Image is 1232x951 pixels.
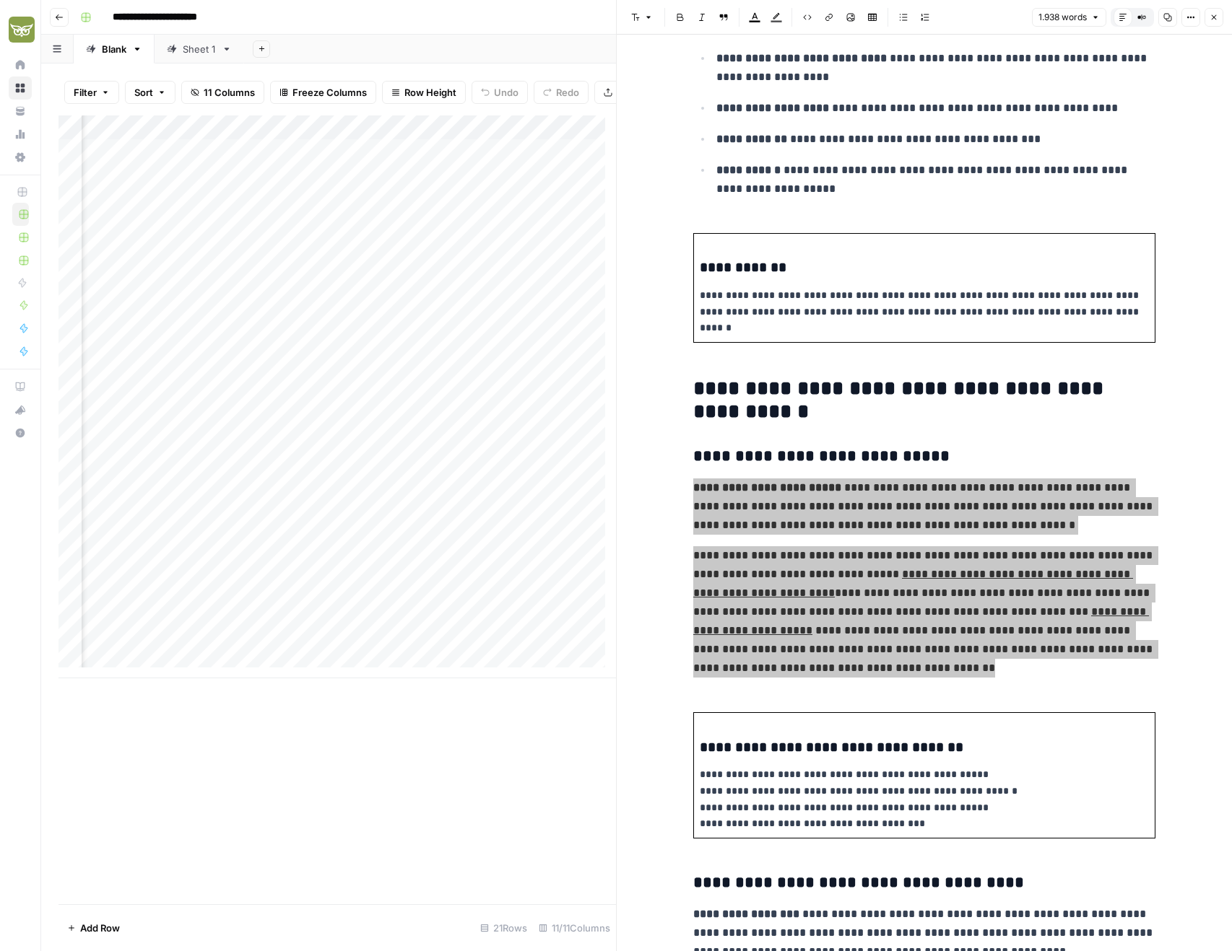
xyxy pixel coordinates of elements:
div: Sheet 1 [183,42,216,56]
button: 1.938 words [1032,8,1106,27]
button: Help + Support [9,421,32,444]
div: 11/11 Columns [533,916,616,939]
span: 1.938 words [1038,11,1087,24]
button: Filter [64,81,119,104]
a: Sheet 1 [155,35,244,63]
button: Add Row [58,916,129,939]
button: Freeze Columns [270,81,376,104]
span: Add Row [80,921,120,935]
a: Home [9,53,32,76]
span: Sort [134,85,153,100]
button: Sort [125,81,175,104]
button: Row Height [382,81,466,104]
div: 21 Rows [474,916,533,939]
button: Redo [534,81,589,104]
button: What's new? [9,398,32,421]
a: Usage [9,123,32,146]
a: AirOps Academy [9,375,32,398]
img: Evergreen Media Logo [9,17,35,43]
div: What's new? [9,399,31,421]
span: Redo [556,85,579,100]
span: 11 Columns [204,85,255,100]
a: Blank [74,35,155,63]
button: 11 Columns [181,81,264,104]
span: Row Height [404,85,456,100]
span: Undo [494,85,519,100]
button: Workspace: Evergreen Media [9,12,32,48]
button: Undo [472,81,528,104]
span: Freeze Columns [292,85,367,100]
a: Your Data [9,100,32,123]
span: Filter [74,85,97,100]
a: Settings [9,146,32,169]
div: Blank [102,42,126,56]
a: Browse [9,76,32,100]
